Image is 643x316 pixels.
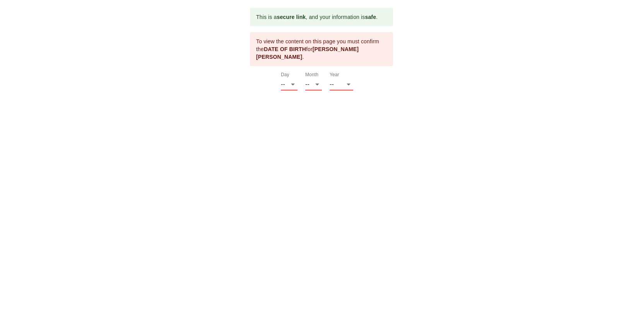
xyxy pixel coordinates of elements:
div: This is a , and your information is . [256,10,378,24]
label: Day [281,73,289,77]
label: Month [305,73,318,77]
b: secure link [277,14,306,20]
b: safe [365,14,376,20]
label: Year [330,73,339,77]
b: DATE OF BIRTH [264,46,306,52]
div: To view the content on this page you must confirm the for . [256,34,387,64]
